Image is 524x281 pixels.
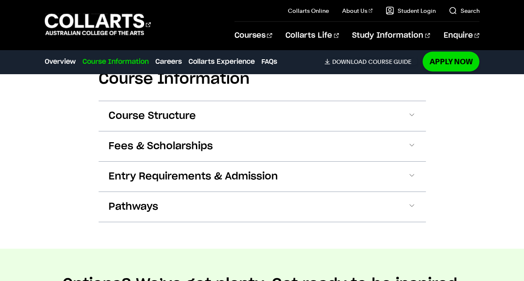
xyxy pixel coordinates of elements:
a: Apply Now [423,52,479,71]
a: Overview [45,57,76,67]
span: Fees & Scholarships [109,140,213,153]
a: Collarts Life [285,22,339,49]
a: Study Information [352,22,430,49]
a: About Us [342,7,373,15]
a: Search [449,7,479,15]
div: Go to homepage [45,13,151,36]
span: Pathways [109,200,158,213]
a: Student Login [386,7,435,15]
span: Course Structure [109,109,196,123]
a: DownloadCourse Guide [324,58,418,65]
a: Enquire [443,22,479,49]
button: Course Structure [99,101,426,131]
h2: Course Information [99,70,426,88]
a: Collarts Online [288,7,329,15]
a: FAQs [261,57,277,67]
a: Careers [155,57,182,67]
span: Entry Requirements & Admission [109,170,278,183]
span: Download [332,58,366,65]
a: Courses [234,22,272,49]
button: Entry Requirements & Admission [99,162,426,191]
button: Fees & Scholarships [99,131,426,161]
button: Pathways [99,192,426,222]
a: Course Information [82,57,149,67]
a: Collarts Experience [188,57,255,67]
